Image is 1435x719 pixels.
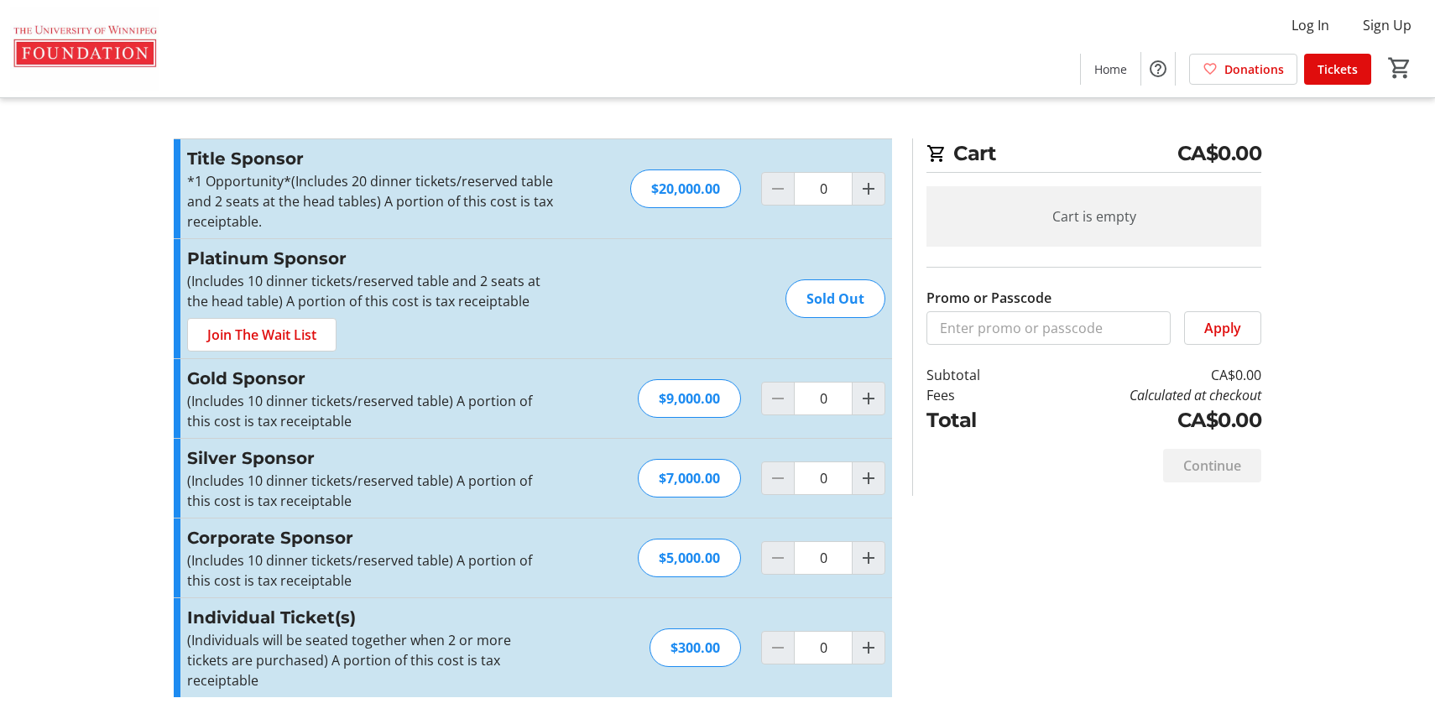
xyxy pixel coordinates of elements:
[187,445,554,471] h3: Silver Sponsor
[785,279,885,318] div: Sold Out
[1177,138,1262,169] span: CA$0.00
[926,186,1261,247] div: Cart is empty
[187,605,554,630] h3: Individual Ticket(s)
[187,146,554,171] h3: Title Sponsor
[638,379,741,418] div: $9,000.00
[187,246,554,271] h3: Platinum Sponsor
[853,462,884,494] button: Increment by one
[187,525,554,550] h3: Corporate Sponsor
[1224,60,1284,78] span: Donations
[187,318,337,352] button: Join The Wait List
[926,311,1171,345] input: Enter promo or passcode
[1318,60,1358,78] span: Tickets
[1094,60,1127,78] span: Home
[794,461,853,495] input: Silver Sponsor Quantity
[187,366,554,391] h3: Gold Sponsor
[187,271,554,311] div: (Includes 10 dinner tickets/reserved table and 2 seats at the head table) A portion of this cost ...
[794,631,853,664] input: Individual Ticket(s) Quantity
[794,172,853,206] input: Title Sponsor Quantity
[1291,15,1329,35] span: Log In
[853,542,884,574] button: Increment by one
[207,325,316,345] span: Join The Wait List
[926,288,1051,308] label: Promo or Passcode
[794,382,853,415] input: Gold Sponsor Quantity
[1184,311,1261,345] button: Apply
[794,541,853,575] input: Corporate Sponsor Quantity
[187,391,554,431] div: (Includes 10 dinner tickets/reserved table) A portion of this cost is tax receiptable
[1141,52,1175,86] button: Help
[187,630,554,690] div: (Individuals will be seated together when 2 or more tickets are purchased) A portion of this cost...
[187,471,554,511] div: (Includes 10 dinner tickets/reserved table) A portion of this cost is tax receiptable
[1189,54,1297,85] a: Donations
[638,539,741,577] div: $5,000.00
[853,632,884,664] button: Increment by one
[853,383,884,414] button: Increment by one
[926,405,1024,435] td: Total
[926,138,1261,173] h2: Cart
[187,550,554,591] div: (Includes 10 dinner tickets/reserved table) A portion of this cost is tax receiptable
[1204,318,1241,338] span: Apply
[853,173,884,205] button: Increment by one
[1363,15,1412,35] span: Sign Up
[187,171,554,232] div: *1 Opportunity*(Includes 20 dinner tickets/reserved table and 2 seats at the head tables) A porti...
[1024,385,1261,405] td: Calculated at checkout
[1024,405,1261,435] td: CA$0.00
[630,169,741,208] div: $20,000.00
[1024,365,1261,385] td: CA$0.00
[926,385,1024,405] td: Fees
[10,7,159,91] img: The U of W Foundation's Logo
[1278,12,1343,39] button: Log In
[1081,54,1140,85] a: Home
[650,628,741,667] div: $300.00
[1304,54,1371,85] a: Tickets
[926,365,1024,385] td: Subtotal
[1349,12,1425,39] button: Sign Up
[1385,53,1415,83] button: Cart
[638,459,741,498] div: $7,000.00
